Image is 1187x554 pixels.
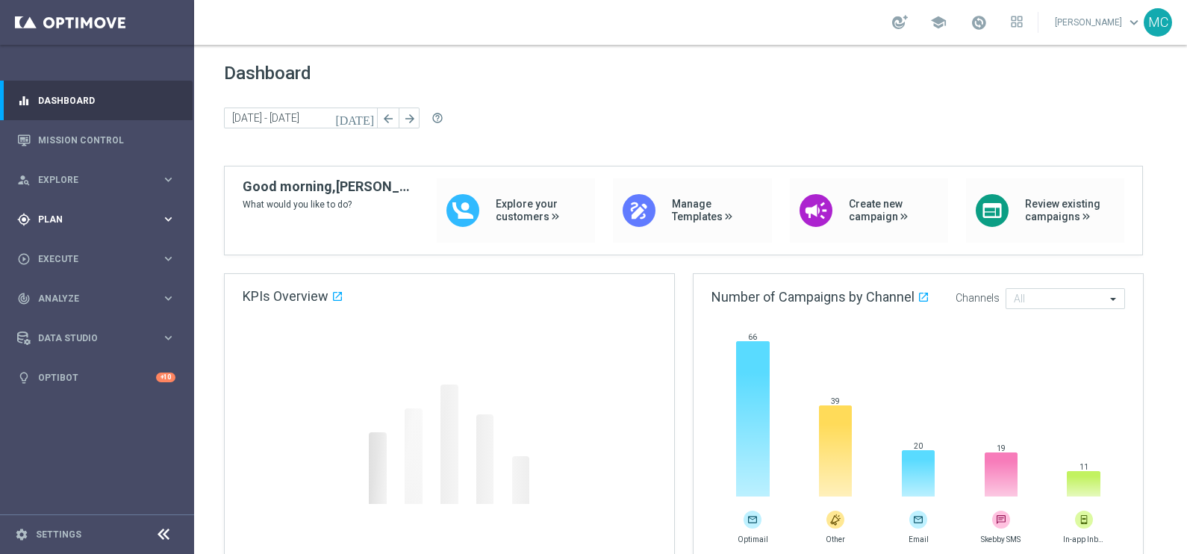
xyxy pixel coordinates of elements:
div: MC [1144,8,1172,37]
button: track_changes Analyze keyboard_arrow_right [16,293,176,305]
button: equalizer Dashboard [16,95,176,107]
i: gps_fixed [17,213,31,226]
i: equalizer [17,94,31,108]
span: school [930,14,947,31]
i: keyboard_arrow_right [161,291,175,305]
span: Plan [38,215,161,224]
i: person_search [17,173,31,187]
div: Data Studio [17,332,161,345]
i: keyboard_arrow_right [161,212,175,226]
i: play_circle_outline [17,252,31,266]
div: +10 [156,373,175,382]
a: Dashboard [38,81,175,120]
i: keyboard_arrow_right [161,172,175,187]
a: Mission Control [38,120,175,160]
div: Plan [17,213,161,226]
button: lightbulb Optibot +10 [16,372,176,384]
span: Execute [38,255,161,264]
i: settings [15,528,28,541]
div: Explore [17,173,161,187]
div: Mission Control [17,120,175,160]
i: keyboard_arrow_right [161,252,175,266]
div: Analyze [17,292,161,305]
div: Optibot [17,358,175,397]
a: Optibot [38,358,156,397]
button: play_circle_outline Execute keyboard_arrow_right [16,253,176,265]
i: keyboard_arrow_right [161,331,175,345]
div: Dashboard [17,81,175,120]
button: person_search Explore keyboard_arrow_right [16,174,176,186]
span: Analyze [38,294,161,303]
a: Settings [36,530,81,539]
i: track_changes [17,292,31,305]
span: Explore [38,175,161,184]
span: Data Studio [38,334,161,343]
button: Mission Control [16,134,176,146]
div: Execute [17,252,161,266]
i: lightbulb [17,371,31,385]
button: gps_fixed Plan keyboard_arrow_right [16,214,176,225]
a: [PERSON_NAME]keyboard_arrow_down [1053,11,1144,34]
span: keyboard_arrow_down [1126,14,1142,31]
button: Data Studio keyboard_arrow_right [16,332,176,344]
